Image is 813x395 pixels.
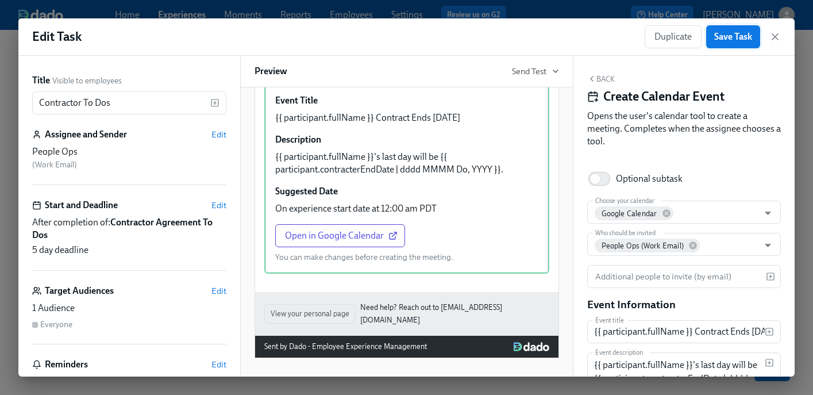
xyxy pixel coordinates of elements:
a: Need help? Reach out to [EMAIL_ADDRESS][DOMAIN_NAME] [360,301,549,327]
div: Target AudiencesEdit1 AudienceEveryone [32,285,226,344]
div: Start and DeadlineEditAfter completion of:Contractor Agreement To Dos5 day deadline [32,199,226,271]
span: People Ops (Work Email) [595,241,691,250]
h6: Start and Deadline [45,199,118,212]
div: Google Calendar [595,206,673,220]
svg: Insert text variable [765,358,774,367]
span: ( Work Email ) [32,160,77,170]
h6: Assignee and Sender [45,128,127,141]
h4: Create Calendar Event [603,88,725,105]
div: Optional subtask [616,172,683,185]
button: Edit [211,285,226,297]
div: Everyone [40,319,72,330]
button: View your personal page [264,304,356,324]
button: Edit [211,129,226,140]
svg: Insert text variable [766,272,775,281]
button: Back [587,74,615,83]
span: Save Task [714,31,752,43]
label: Title [32,74,50,87]
span: Visible to employees [52,75,122,86]
button: Duplicate [645,25,702,48]
button: Edit [211,200,226,211]
h6: Reminders [45,358,88,371]
div: Who should be invitedPeople Ops (Work Email)Event Title{{ participant.fullName }} Contract Ends [... [264,43,549,274]
div: 1 day before deadline [32,375,226,388]
button: Save Task [706,25,760,48]
h1: Edit Task [32,28,82,45]
div: People Ops (Work Email) [595,239,700,252]
button: Open [759,204,777,222]
button: Send Test [512,66,559,77]
button: Edit [211,359,226,370]
h6: Preview [255,65,287,78]
div: Assignee and SenderEditPeople Ops (Work Email) [32,128,226,185]
span: Google Calendar [595,209,664,218]
h5: Event Information [587,297,676,312]
svg: Insert text variable [765,327,774,336]
h6: Target Audiences [45,285,114,297]
span: After completion of: [32,216,226,241]
strong: Contractor Agreement To Dos [32,217,213,240]
svg: Insert text variable [210,98,219,108]
img: Dado [514,342,549,351]
div: Opens the user's calendar tool to create a meeting. Completes when the assignee chooses a tool. [587,110,781,148]
div: Sent by Dado - Employee Experience Management [264,340,427,353]
span: Duplicate [654,31,692,43]
span: 5 day deadline [32,244,88,256]
div: 1 Audience [32,302,226,315]
button: Open [759,236,777,254]
div: People Ops [32,145,226,158]
span: View your personal page [271,308,349,320]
